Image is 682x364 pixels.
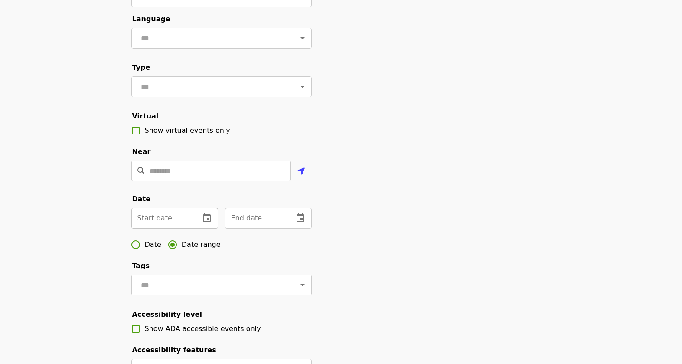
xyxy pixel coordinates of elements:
[132,15,170,23] span: Language
[182,239,221,250] span: Date range
[137,167,144,175] i: search icon
[145,239,161,250] span: Date
[290,208,311,229] button: change date
[132,346,216,354] span: Accessibility features
[132,310,202,318] span: Accessibility level
[196,208,217,229] button: change date
[150,161,291,181] input: Location
[132,112,159,120] span: Virtual
[145,126,230,134] span: Show virtual events only
[132,195,151,203] span: Date
[297,279,309,291] button: Open
[297,166,305,177] i: location-arrow icon
[145,325,261,333] span: Show ADA accessible events only
[132,63,150,72] span: Type
[297,32,309,44] button: Open
[291,161,312,182] button: Use my location
[132,148,151,156] span: Near
[297,81,309,93] button: Open
[132,262,150,270] span: Tags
